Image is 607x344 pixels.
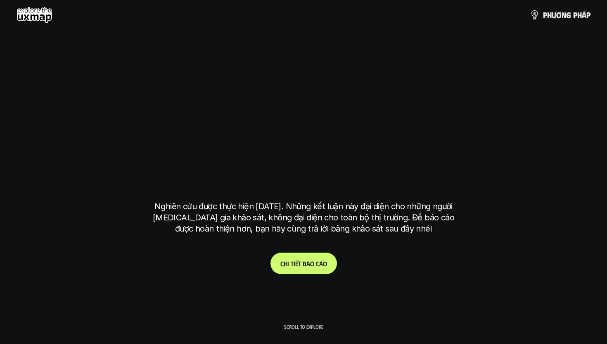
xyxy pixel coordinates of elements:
span: C [280,260,284,268]
span: á [582,10,586,19]
p: Scroll to explore [284,324,323,330]
a: phươngpháp [530,7,590,23]
span: n [562,10,566,19]
span: p [573,10,577,19]
span: o [310,260,314,268]
span: ơ [556,10,562,19]
span: t [291,260,294,268]
span: h [547,10,552,19]
span: h [284,260,287,268]
span: o [323,260,327,268]
span: c [316,260,319,268]
h1: phạm vi công việc của [153,83,454,117]
h1: tại [GEOGRAPHIC_DATA] [156,148,451,183]
span: b [303,260,306,268]
span: g [566,10,571,19]
span: ư [552,10,556,19]
span: p [543,10,547,19]
span: p [586,10,590,19]
span: h [577,10,582,19]
p: Nghiên cứu được thực hiện [DATE]. Những kết luận này đại diện cho những người [MEDICAL_DATA] gia ... [149,201,458,234]
span: t [298,260,301,268]
span: á [306,260,310,268]
span: á [319,260,323,268]
span: i [294,260,295,268]
span: ế [295,260,298,268]
span: i [287,260,289,268]
h6: Kết quả nghiên cứu [275,62,338,72]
